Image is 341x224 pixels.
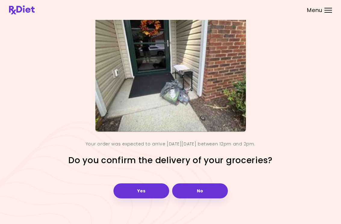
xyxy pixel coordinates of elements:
button: No [172,183,228,198]
h2: Do you confirm the delivery of your groceries? [68,155,273,166]
div: Your order was expected to arrive [DATE][DATE] between 12pm and 2pm. [86,139,256,149]
button: Yes [113,183,169,198]
span: Menu [307,8,322,13]
img: RxDiet [9,5,35,14]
